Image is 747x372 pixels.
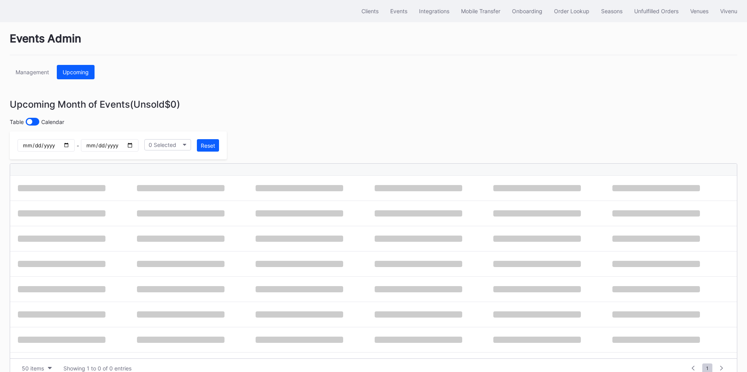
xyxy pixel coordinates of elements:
[10,32,737,55] div: Events Admin
[628,4,684,18] button: Unfulfilled Orders
[512,8,542,14] div: Onboarding
[714,4,743,18] button: Vivenu
[144,139,191,150] button: 0 Selected
[149,141,176,148] div: 0 Selected
[10,65,55,79] button: Management
[10,99,737,110] div: Upcoming Month of Events (Unsold $0 )
[16,69,49,75] div: Management
[63,365,132,372] div: Showing 1 to 0 of 0 entries
[22,365,44,372] div: 50 items
[554,8,589,14] div: Order Lookup
[548,4,595,18] button: Order Lookup
[201,142,215,149] div: Reset
[356,4,384,18] button: Clients
[601,8,622,14] div: Seasons
[506,4,548,18] button: Onboarding
[720,8,737,14] div: Vivenu
[18,139,139,152] div: -
[63,69,89,75] div: Upcoming
[690,8,708,14] div: Venues
[10,118,737,126] div: Table Calendar
[634,8,679,14] div: Unfulfilled Orders
[595,4,628,18] button: Seasons
[384,4,413,18] button: Events
[455,4,506,18] button: Mobile Transfer
[361,8,379,14] div: Clients
[419,8,449,14] div: Integrations
[197,139,219,152] button: Reset
[684,4,714,18] button: Venues
[413,4,455,18] button: Integrations
[57,65,95,79] button: Upcoming
[390,8,407,14] div: Events
[461,8,500,14] div: Mobile Transfer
